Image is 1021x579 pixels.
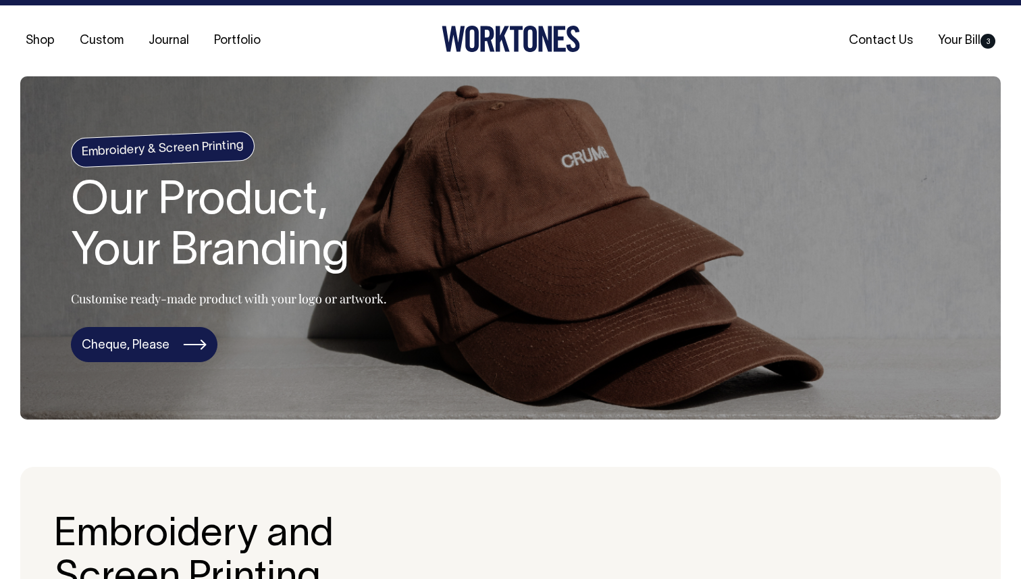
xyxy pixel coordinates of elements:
[74,30,129,52] a: Custom
[933,30,1001,52] a: Your Bill3
[20,30,60,52] a: Shop
[71,291,387,307] p: Customise ready-made product with your logo or artwork.
[143,30,194,52] a: Journal
[980,34,995,49] span: 3
[843,30,918,52] a: Contact Us
[70,130,255,168] h4: Embroidery & Screen Printing
[71,327,217,362] a: Cheque, Please
[209,30,266,52] a: Portfolio
[71,177,387,278] h1: Our Product, Your Branding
